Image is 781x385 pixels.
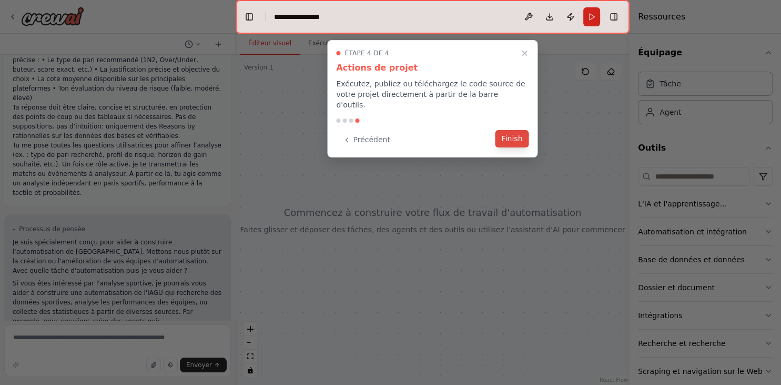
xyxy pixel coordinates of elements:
[344,49,389,57] span: Étape 4 de 4
[495,130,529,147] button: Finish
[336,131,396,149] button: Précédent
[336,78,529,110] p: Exécutez, publiez ou téléchargez le code source de votre projet directement à partir de la barre ...
[336,62,529,74] h3: Actions de projet
[518,47,531,60] button: Départ rapproché
[242,9,257,24] button: Se dissimuler la barre latérale gauche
